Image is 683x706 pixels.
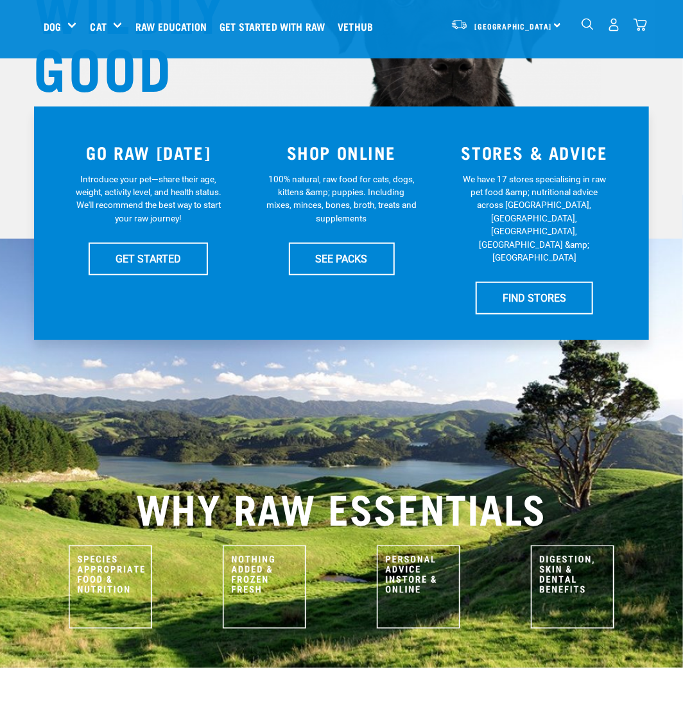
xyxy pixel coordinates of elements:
[44,19,61,34] a: Dog
[607,18,621,31] img: user.png
[90,19,106,34] a: Cat
[89,243,208,275] a: GET STARTED
[459,173,610,264] p: We have 17 stores specialising in raw pet food &amp; nutritional advice across [GEOGRAPHIC_DATA],...
[634,18,647,31] img: home-icon@2x.png
[60,142,238,162] h3: GO RAW [DATE]
[253,142,431,162] h3: SHOP ONLINE
[289,243,395,275] a: SEE PACKS
[531,546,614,629] img: Raw Benefits
[474,24,552,28] span: [GEOGRAPHIC_DATA]
[266,173,417,225] p: 100% natural, raw food for cats, dogs, kittens &amp; puppies. Including mixes, minces, bones, bro...
[451,19,468,30] img: van-moving.png
[582,18,594,30] img: home-icon-1@2x.png
[69,546,152,629] img: Species Appropriate Nutrition
[223,546,306,629] img: Nothing Added
[334,1,383,52] a: Vethub
[377,546,460,629] img: Personal Advice
[44,484,639,530] h2: WHY RAW ESSENTIALS
[216,1,334,52] a: Get started with Raw
[73,173,224,225] p: Introduce your pet—share their age, weight, activity level, and health status. We'll recommend th...
[132,1,216,52] a: Raw Education
[476,282,593,314] a: FIND STORES
[445,142,623,162] h3: STORES & ADVICE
